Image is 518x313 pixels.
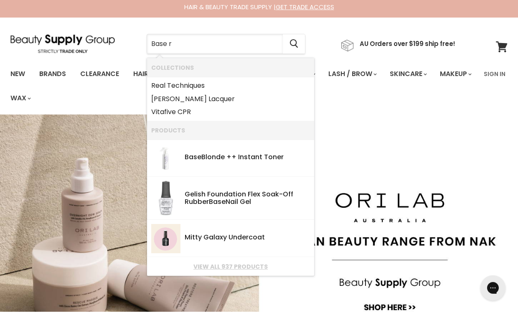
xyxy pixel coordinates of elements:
[151,265,310,271] a: View all 937 products
[151,107,310,120] a: Vitafive CPR
[185,235,310,244] div: Mitty Galaxy Undercoat
[185,153,201,163] b: Base
[276,4,334,13] a: GET TRADE ACCESS
[383,66,432,84] a: Skincare
[185,155,310,163] div: Blonde ++ Instant Toner
[33,66,72,84] a: Brands
[147,122,314,141] li: Products
[479,66,510,84] a: Sign In
[127,66,175,84] a: Haircare
[147,141,314,178] li: Products: Base Blonde ++ Instant Toner
[151,80,310,94] a: Real Techniques
[147,258,314,277] li: View All
[185,192,310,208] div: Gelish Foundation Flex Soak-Off Rubber Nail Gel
[147,94,314,107] li: Collections: Morgan Taylor Lacquer
[209,198,226,208] b: Base
[4,91,36,108] a: Wax
[147,78,314,94] li: Collections: Real Techniques
[147,35,305,55] form: Product
[158,182,173,217] img: GEL-FoundationFlex-Bottle-Clear_2x_af1eda3c-c1b8-45fc-8891-4deaea1bb4b7_200x.jpg
[147,59,314,78] li: Collections
[147,178,314,221] li: Products: Gelish Foundation Flex Soak-Off Rubber Base Nail Gel
[74,66,125,84] a: Clearance
[4,63,479,112] ul: Main menu
[476,274,510,305] iframe: Gorgias live chat messenger
[151,225,180,254] img: Galaxy-under-coat_1600x_1024x1024_2x_9df53c07-2129-4ab8-9de2-63f08cee38f0.webp
[4,66,31,84] a: New
[147,36,283,55] input: Search
[434,66,477,84] a: Makeup
[147,107,314,122] li: Collections: Vitafive CPR
[322,66,382,84] a: Lash / Brow
[147,221,314,258] li: Products: Mitty Galaxy Undercoat
[283,36,305,55] button: Search
[151,145,180,174] img: Base_BlondePP_InstantToner_Web_700x700_crop_center_2x_d6d27597-edbb-44dc-9cf6-f9ad3228537a.webp
[151,94,310,107] a: [PERSON_NAME] Lacquer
